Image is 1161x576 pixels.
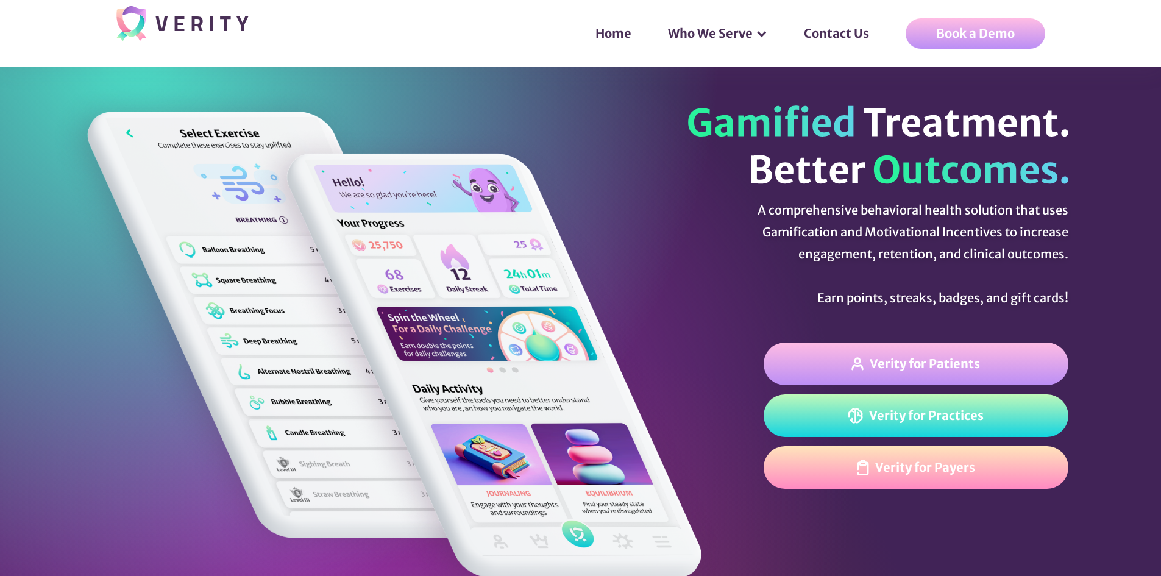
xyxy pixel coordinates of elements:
a: Verity for Practices [764,394,1068,437]
a: Verity for Payers [764,446,1068,489]
div: Contact Us [779,3,906,64]
div: Book a Demo [936,26,1015,41]
div: Verity for Practices [869,408,984,423]
a: Contact Us [792,15,893,52]
div: Verity for Payers [875,460,975,475]
div: Who We Serve [668,27,753,40]
a: Verity for Patients [764,343,1068,385]
div: A comprehensive behavioral health solution that uses Gamification and Motivational Incentives to ... [687,199,1068,309]
div: Who We Serve [656,15,779,52]
div: Verity for Patients [870,357,980,371]
a: Book a Demo [906,18,1045,49]
a: Home [583,15,656,52]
